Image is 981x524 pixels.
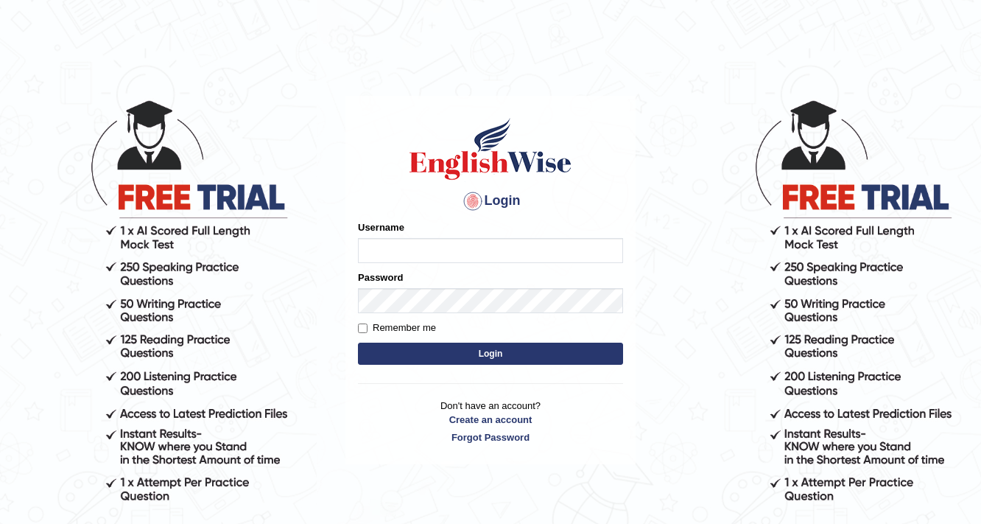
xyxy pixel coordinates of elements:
a: Create an account [358,413,623,427]
label: Remember me [358,321,436,335]
h4: Login [358,189,623,213]
input: Remember me [358,324,368,333]
label: Username [358,220,404,234]
p: Don't have an account? [358,399,623,444]
a: Forgot Password [358,430,623,444]
button: Login [358,343,623,365]
label: Password [358,270,403,284]
img: Logo of English Wise sign in for intelligent practice with AI [407,116,574,182]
